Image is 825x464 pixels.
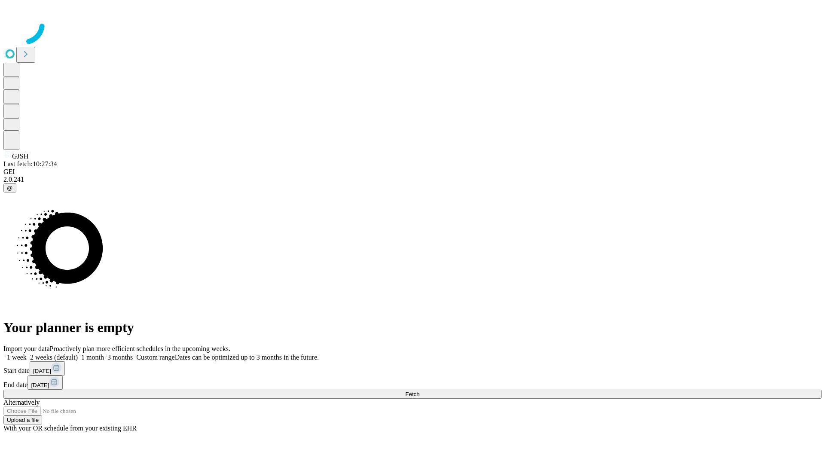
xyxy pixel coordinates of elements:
[3,390,822,399] button: Fetch
[3,176,822,183] div: 2.0.241
[50,345,230,352] span: Proactively plan more efficient schedules in the upcoming weeks.
[3,424,137,432] span: With your OR schedule from your existing EHR
[12,153,28,160] span: GJSH
[27,375,63,390] button: [DATE]
[107,354,133,361] span: 3 months
[7,354,27,361] span: 1 week
[81,354,104,361] span: 1 month
[31,382,49,388] span: [DATE]
[136,354,174,361] span: Custom range
[175,354,319,361] span: Dates can be optimized up to 3 months in the future.
[3,160,57,168] span: Last fetch: 10:27:34
[405,391,419,397] span: Fetch
[7,185,13,191] span: @
[33,368,51,374] span: [DATE]
[3,415,42,424] button: Upload a file
[3,345,50,352] span: Import your data
[3,320,822,336] h1: Your planner is empty
[3,168,822,176] div: GEI
[3,399,40,406] span: Alternatively
[3,375,822,390] div: End date
[30,361,65,375] button: [DATE]
[3,183,16,192] button: @
[30,354,78,361] span: 2 weeks (default)
[3,361,822,375] div: Start date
